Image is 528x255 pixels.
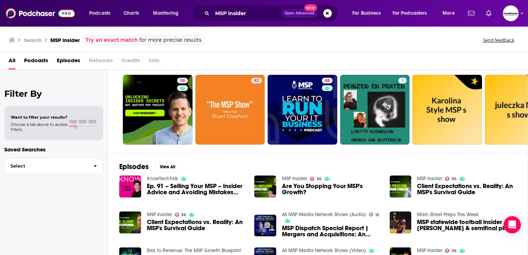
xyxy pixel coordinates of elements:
div: Open Intercom Messenger [504,216,521,233]
button: Open AdvancedNew [281,9,318,18]
button: Show profile menu [503,5,519,21]
button: open menu [347,8,390,19]
button: open menu [388,8,437,19]
div: Search podcasts, credits, & more... [199,5,345,22]
a: MSP Insider [417,247,442,254]
img: Are You Stopping Your MSP's Growth? [254,176,276,197]
span: Credits [121,55,140,69]
img: Podchaser - Follow, Share and Rate Podcasts [6,6,75,20]
button: Send feedback [481,37,517,43]
h2: Episodes [119,162,149,171]
a: EpisodesView All [119,162,180,171]
span: Podcasts [89,8,110,18]
a: MSP statewide football insider Donovan Stewart & semifinal picks [417,219,516,231]
a: Try an exact match [85,36,138,44]
span: 36 [451,249,457,252]
a: 36 [445,177,457,181]
span: New [304,4,317,11]
a: KnowTechTalk [147,176,178,182]
button: open menu [84,8,120,19]
img: Client Expectations vs. Reality: An MSP's Survival Guide [390,176,412,197]
h3: MSP insider [50,37,80,44]
a: 48 [322,78,333,83]
a: 48 [268,75,337,145]
a: Are You Stopping Your MSP's Growth? [282,183,381,195]
a: 36 [175,213,186,217]
span: Want to filter your results? [11,115,68,120]
span: Choose a tab above to access filters. [11,122,68,132]
span: 1 [401,77,404,85]
a: Show notifications dropdown [483,7,494,19]
a: 36 [177,78,188,83]
span: Select [5,164,88,168]
span: Lists [149,55,159,69]
a: All MSP Media Network Shows (Audio) [282,211,366,218]
img: Client Expectations vs. Reality: An MSP's Survival Guide [119,211,141,233]
a: All [9,55,15,69]
a: Risk to Revenue: The MSP Growth Blueprint [147,247,241,254]
a: Podcasts [24,55,48,69]
span: MSP statewide football insider [PERSON_NAME] & semifinal picks [417,219,516,231]
h2: Filter By [4,88,103,99]
a: 36 [445,249,457,253]
input: Search podcasts, credits, & more... [212,8,281,19]
a: Client Expectations vs. Reality: An MSP's Survival Guide [147,219,246,231]
button: open menu [437,8,464,19]
span: Logged in as jvervelde [503,5,519,21]
img: Ep. 91 – Selling Your MSP – Insider Advice and Avoiding Mistakes with Michael Contento from F12.net [119,176,141,197]
span: More [443,8,455,18]
a: 42 [195,75,265,145]
a: Episodes [57,55,80,69]
span: Open Advanced [284,12,314,15]
a: MSP Insider [147,211,172,218]
a: 36 [310,177,321,181]
a: 1 [340,75,410,145]
a: 36 [123,75,193,145]
span: For Podcasters [393,8,427,18]
a: Client Expectations vs. Reality: An MSP's Survival Guide [417,183,516,195]
a: 15 [369,212,379,217]
button: open menu [148,8,188,19]
span: 36 [181,213,186,217]
a: Ep. 91 – Selling Your MSP – Insider Advice and Avoiding Mistakes with Michael Contento from F12.net [147,183,246,195]
span: 15 [375,213,379,217]
span: Ep. 91 – Selling Your MSP – Insider Advice and Avoiding Mistakes with [PERSON_NAME] from [DOMAIN_... [147,183,246,195]
img: MSP Dispatch Special Report | Mergers and Acquisitions: An Owners Insider Perspective (Audio) [254,215,276,237]
p: Saved Searches [4,146,103,153]
h3: Search [24,37,42,44]
img: MSP statewide football insider Donovan Stewart & semifinal picks [390,211,412,233]
a: All MSP Media Network Shows (Video) [282,247,366,254]
a: MSP Insider [282,176,307,182]
button: View All [154,163,180,171]
span: 36 [180,77,185,85]
span: Monitoring [153,8,179,18]
span: 48 [325,77,330,85]
span: For Business [352,8,381,18]
span: 36 [316,177,321,181]
span: Networks [89,55,113,69]
span: 42 [254,77,259,85]
span: 36 [451,177,457,181]
a: MSP Insider [417,176,442,182]
span: Charts [124,8,139,18]
img: User Profile [503,5,519,21]
a: 1 [398,78,407,83]
a: MSP Dispatch Special Report | Mergers and Acquisitions: An Owners Insider Perspective (Audio) [282,225,381,237]
a: 42 [251,78,262,83]
a: Main Street Preps This Week [417,211,479,218]
button: Select [4,158,103,174]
